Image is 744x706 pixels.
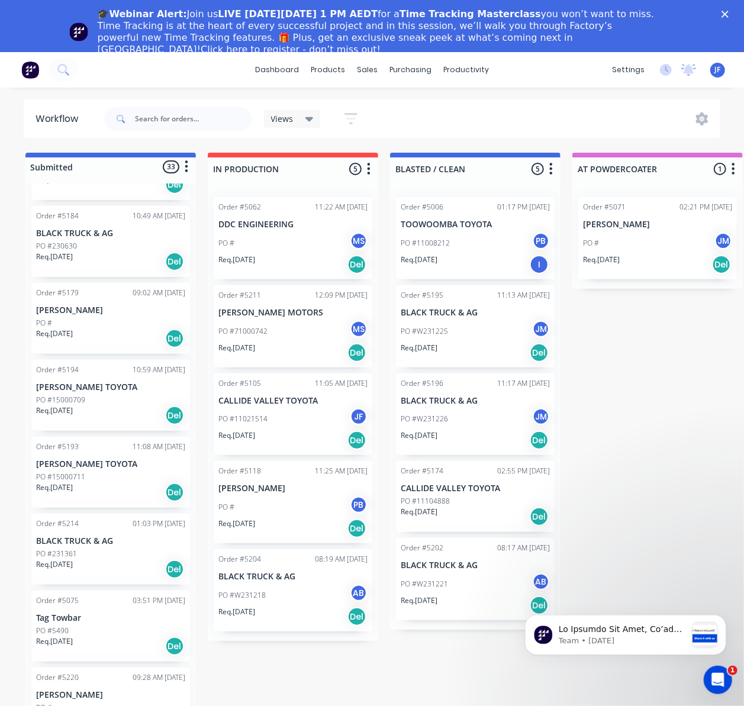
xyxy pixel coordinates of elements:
div: Join us for a you won’t want to miss. Time Tracking is at the heart of every successful project a... [98,8,656,56]
div: 10:59 AM [DATE] [133,365,185,375]
div: Order #5211 [218,290,261,301]
div: purchasing [384,61,437,79]
span: Views [271,112,294,125]
div: Del [165,329,184,348]
p: BLACK TRUCK & AG [218,572,368,582]
b: LIVE [DATE][DATE] 1 PM AEDT [218,8,378,20]
p: Tag Towbar [36,613,185,623]
div: Order #5204 [218,554,261,565]
p: PO # [218,502,234,512]
div: Del [165,175,184,194]
div: Del [165,637,184,656]
div: Order #5184 [36,211,79,221]
p: PO #230630 [36,241,77,252]
div: Workflow [36,112,84,126]
div: Order #520208:17 AM [DATE]BLACK TRUCK & AGPO #W231221ABReq.[DATE]Del [396,538,555,620]
div: PB [350,496,368,514]
div: Order #521401:03 PM [DATE]BLACK TRUCK & AGPO #231361Req.[DATE]Del [31,514,190,585]
p: Req. [DATE] [218,254,255,265]
div: productivity [437,61,495,79]
div: 03:51 PM [DATE] [133,595,185,606]
p: Message from Team, sent 2w ago [51,44,179,55]
div: Order #519410:59 AM [DATE][PERSON_NAME] TOYOTAPO #15000709Req.[DATE]Del [31,360,190,431]
div: 08:17 AM [DATE] [497,543,550,553]
p: PO #231361 [36,549,77,559]
p: [PERSON_NAME] TOYOTA [36,459,185,469]
div: MS [350,320,368,338]
p: PO #15000709 [36,395,85,405]
div: Order #5194 [36,365,79,375]
div: 01:17 PM [DATE] [497,202,550,212]
div: Order #5195 [401,290,443,301]
p: BLACK TRUCK & AG [401,560,550,570]
div: 11:17 AM [DATE] [497,378,550,389]
div: 09:02 AM [DATE] [133,288,185,298]
p: Req. [DATE] [583,254,620,265]
div: JM [532,408,550,425]
div: Order #5193 [36,441,79,452]
p: Req. [DATE] [218,343,255,353]
div: Del [165,406,184,425]
b: Time Tracking Masterclass [400,8,541,20]
div: 11:22 AM [DATE] [315,202,368,212]
input: Search for orders... [135,107,252,131]
div: Order #5071 [583,202,626,212]
p: PO #W231226 [401,414,448,424]
div: Order #518410:49 AM [DATE]BLACK TRUCK & AGPO #230630Req.[DATE]Del [31,206,190,277]
div: JM [714,232,732,250]
div: Order #520408:19 AM [DATE]BLACK TRUCK & AGPO #W231218ABReq.[DATE]Del [214,549,372,631]
img: Factory [21,61,39,79]
p: TOOWOOMBA TOYOTA [401,220,550,230]
span: 1 [728,666,737,675]
div: Del [165,252,184,271]
a: Click here to register - don’t miss out! [201,44,381,55]
div: 01:03 PM [DATE] [133,518,185,529]
iframe: Intercom live chat [704,666,732,694]
p: PO # [218,238,234,249]
p: [PERSON_NAME] [583,220,732,230]
div: Order #500601:17 PM [DATE]TOOWOOMBA TOYOTAPO #11008212PBReq.[DATE]I [396,197,555,279]
div: Del [165,483,184,502]
div: Order #5062 [218,202,261,212]
div: PB [532,232,550,250]
div: Order #5220 [36,672,79,683]
div: JF [350,408,368,425]
p: Req. [DATE] [36,482,73,493]
div: 02:21 PM [DATE] [679,202,732,212]
div: Order #5174 [401,466,443,476]
div: sales [351,61,384,79]
p: Req. [DATE] [401,343,437,353]
p: Req. [DATE] [36,405,73,416]
div: 02:55 PM [DATE] [497,466,550,476]
p: [PERSON_NAME] [36,690,185,700]
p: PO # [36,318,52,328]
a: dashboard [249,61,305,79]
p: Req. [DATE] [36,559,73,570]
div: Del [530,507,549,526]
div: Order #521112:09 PM [DATE][PERSON_NAME] MOTORSPO #71000742MSReq.[DATE]Del [214,285,372,367]
div: Order #507102:21 PM [DATE][PERSON_NAME]PO #JMReq.[DATE]Del [578,197,737,279]
div: Order #519511:13 AM [DATE]BLACK TRUCK & AGPO #W231225JMReq.[DATE]Del [396,285,555,367]
p: Req. [DATE] [36,636,73,647]
p: CALLIDE VALLEY TOYOTA [218,396,368,406]
div: 09:28 AM [DATE] [133,672,185,683]
p: PO #15000711 [36,472,85,482]
div: Order #517402:55 PM [DATE]CALLIDE VALLEY TOYOTAPO #11104888Req.[DATE]Del [396,461,555,532]
div: Order #5179 [36,288,79,298]
div: Order #507503:51 PM [DATE]Tag TowbarPO #5490Req.[DATE]Del [31,591,190,662]
div: Order #510511:05 AM [DATE]CALLIDE VALLEY TOYOTAPO #11021514JFReq.[DATE]Del [214,373,372,456]
div: Del [347,255,366,274]
p: Req. [DATE] [401,595,437,606]
b: 🎓Webinar Alert: [98,8,187,20]
p: PO # [583,238,599,249]
p: PO #11021514 [218,414,268,424]
div: Order #5118 [218,466,261,476]
p: Req. [DATE] [401,430,437,441]
p: Req. [DATE] [401,254,437,265]
p: [PERSON_NAME] TOYOTA [36,382,185,392]
div: 11:25 AM [DATE] [315,466,368,476]
div: JM [532,320,550,338]
div: 11:08 AM [DATE] [133,441,185,452]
